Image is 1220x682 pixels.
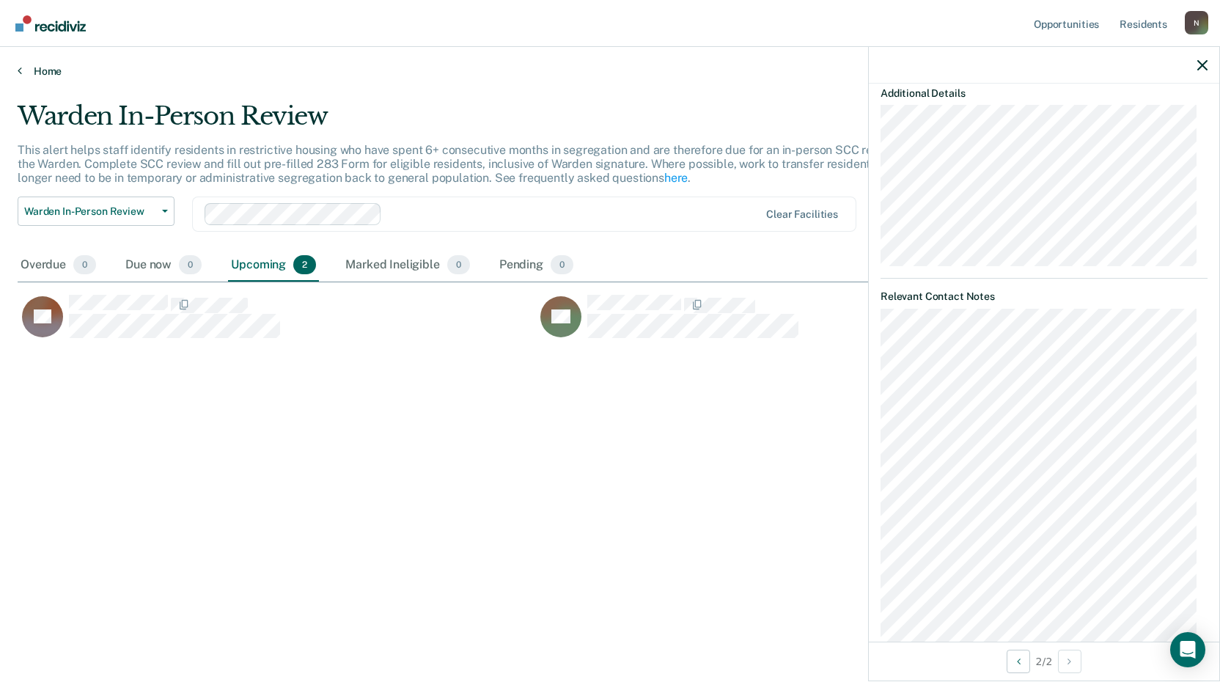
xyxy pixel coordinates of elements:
[18,143,922,185] p: This alert helps staff identify residents in restrictive housing who have spent 6+ consecutive mo...
[73,255,96,274] span: 0
[766,208,838,221] div: Clear facilities
[551,255,573,274] span: 0
[18,294,536,353] div: CaseloadOpportunityCell-0960438
[1185,11,1208,34] div: N
[447,255,470,274] span: 0
[122,249,205,282] div: Due now
[228,249,319,282] div: Upcoming
[881,290,1208,303] dt: Relevant Contact Notes
[881,87,1208,100] dt: Additional Details
[18,249,99,282] div: Overdue
[24,205,156,218] span: Warden In-Person Review
[1058,650,1081,673] button: Next Opportunity
[664,171,688,185] a: here
[1007,650,1030,673] button: Previous Opportunity
[15,15,86,32] img: Recidiviz
[179,255,202,274] span: 0
[342,249,473,282] div: Marked Ineligible
[1185,11,1208,34] button: Profile dropdown button
[18,65,1202,78] a: Home
[293,255,316,274] span: 2
[869,642,1219,681] div: 2 / 2
[496,249,576,282] div: Pending
[536,294,1054,353] div: CaseloadOpportunityCell-0187169
[18,101,933,143] div: Warden In-Person Review
[1170,632,1205,667] div: Open Intercom Messenger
